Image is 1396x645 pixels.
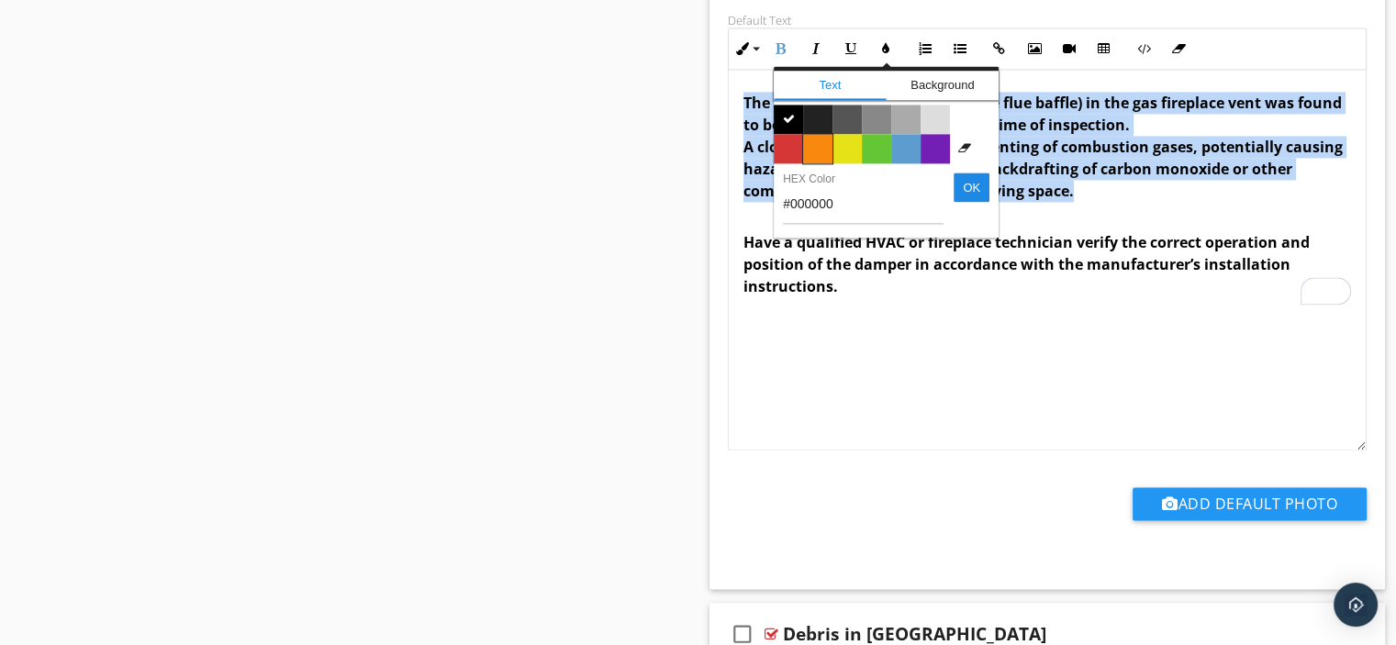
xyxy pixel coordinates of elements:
span: Clear Formatting [950,134,979,163]
strong: Have a qualified HVAC or fireplace technician verify the correct operation and position of the da... [743,232,1310,296]
button: Insert Video [1052,31,1087,66]
label: HEX Color [783,172,944,185]
button: Insert Link (Ctrl+K) [982,31,1017,66]
div: Debris in [GEOGRAPHIC_DATA] [783,623,1046,645]
strong: The damper (also referred to as the flue baffle) in the gas fireplace vent was found to be in the... [743,93,1343,201]
button: Insert Table [1087,31,1122,66]
span: Background [887,71,1000,100]
button: Insert Image (Ctrl+P) [1017,31,1052,66]
button: Add Default Photo [1133,487,1367,520]
div: Open Intercom Messenger [1334,583,1378,627]
button: Ordered List [908,31,943,66]
button: Clear Formatting [1161,31,1196,66]
div: To enrich screen reader interactions, please activate Accessibility in Grammarly extension settings [729,70,1367,319]
span:  [774,105,803,134]
span: Text [774,71,887,100]
button: Code View [1126,31,1161,66]
input: HEX Color [783,180,944,224]
button: Unordered List [943,31,977,66]
button: Inline Style [729,31,764,66]
button: OK [954,172,989,202]
div: Default Text [728,13,1368,28]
